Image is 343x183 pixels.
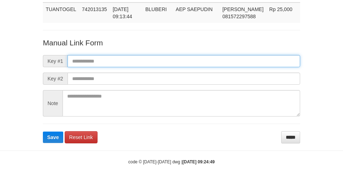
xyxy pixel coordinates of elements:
span: [PERSON_NAME] [222,6,263,12]
strong: [DATE] 09:24:49 [183,159,215,164]
span: Key #1 [43,55,68,67]
span: Copy 081572297588 to clipboard [222,14,255,19]
a: Reset Link [65,131,98,143]
span: AEP SAEPUDIN [176,6,213,12]
span: Rp 25,000 [269,6,293,12]
span: BLUBERI [145,6,167,12]
span: Note [43,90,63,117]
span: Save [47,134,59,140]
span: Reset Link [69,134,93,140]
td: 742013135 [79,3,110,23]
small: code © [DATE]-[DATE] dwg | [128,159,215,164]
p: Manual Link Form [43,38,300,48]
td: TUANTOGEL [43,3,79,23]
button: Save [43,132,63,143]
span: Key #2 [43,73,68,85]
span: [DATE] 09:13:44 [113,6,132,19]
